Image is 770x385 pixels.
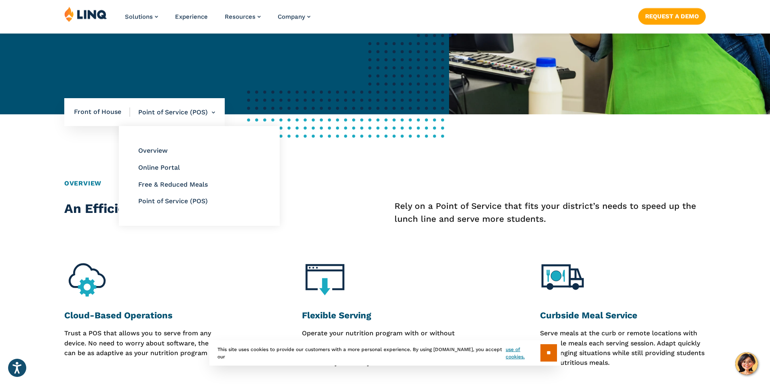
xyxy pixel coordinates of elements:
h2: An Efficient Point of Service [64,200,321,218]
p: Rely on a Point of Service that fits your district’s needs to speed up the lunch line and serve m... [394,200,706,225]
p: Trust a POS that allows you to serve from any device. No need to worry about software, the POS ca... [64,328,230,379]
a: Online Portal [138,164,180,171]
span: Resources [225,13,255,20]
p: Operate your nutrition program with or without internet access. With a seamless offline mode, con... [302,328,468,379]
button: Hello, have a question? Let’s chat. [735,352,758,375]
p: Serve meals at the curb or remote locations with multiple meals each serving session. Adapt quick... [540,328,706,368]
span: Company [278,13,305,20]
strong: Curbside Meal Service [540,310,637,320]
a: use of cookies. [506,346,540,360]
span: Front of House [74,107,130,116]
a: Request a Demo [638,8,706,24]
nav: Button Navigation [638,6,706,24]
div: This site uses cookies to provide our customers with a more personal experience. By using [DOMAIN... [209,340,561,366]
a: Experience [175,13,208,20]
nav: Primary Navigation [125,6,310,33]
a: Overview [138,147,168,154]
li: Point of Service (POS) [130,98,215,126]
img: LINQ | K‑12 Software [64,6,107,22]
a: Resources [225,13,261,20]
a: Free & Reduced Meals [138,181,208,188]
a: Company [278,13,310,20]
strong: Flexible Serving [302,310,371,320]
span: Solutions [125,13,153,20]
h2: Overview [64,179,706,188]
a: Point of Service (POS) [138,197,208,205]
strong: Cloud-Based Operations [64,310,173,320]
a: Solutions [125,13,158,20]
